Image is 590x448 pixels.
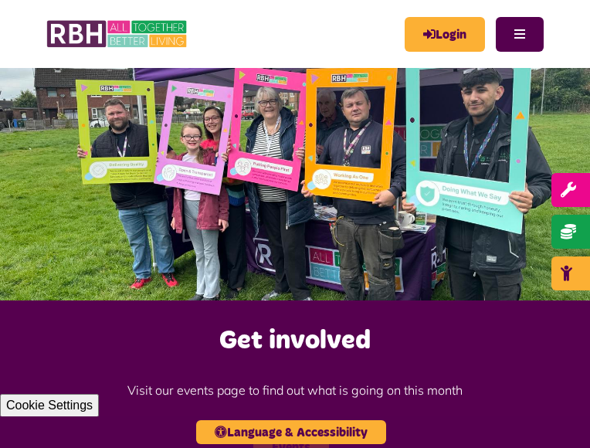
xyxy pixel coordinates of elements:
[405,17,485,52] a: MyRBH
[496,17,544,52] button: Navigation
[46,15,189,53] img: RBH
[8,358,582,423] p: Visit our events page to find out what is going on this month
[8,324,582,358] h2: Get involved
[196,420,386,444] button: Language & Accessibility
